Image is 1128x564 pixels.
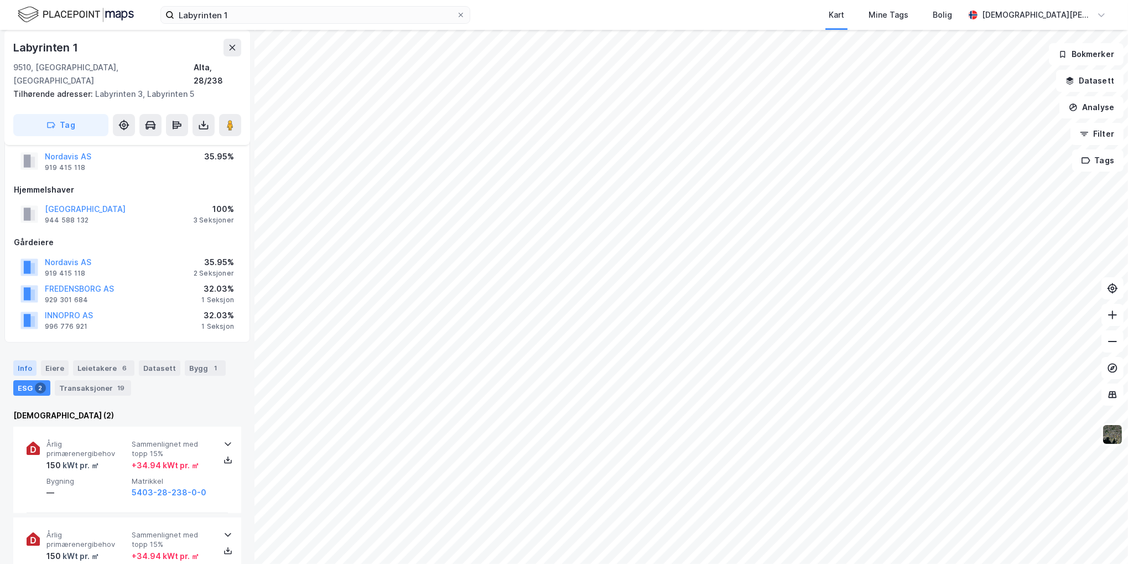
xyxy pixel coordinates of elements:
[210,363,221,374] div: 1
[201,309,234,322] div: 32.03%
[132,439,212,459] span: Sammenlignet med topp 15%
[14,183,241,196] div: Hjemmelshaver
[45,216,89,225] div: 944 588 132
[933,8,952,22] div: Bolig
[46,550,99,563] div: 150
[1056,70,1124,92] button: Datasett
[132,486,206,499] button: 5403-28-238-0-0
[41,360,69,376] div: Eiere
[193,203,234,216] div: 100%
[1049,43,1124,65] button: Bokmerker
[185,360,226,376] div: Bygg
[829,8,844,22] div: Kart
[13,87,232,101] div: Labyrinten 3, Labyrinten 5
[13,114,108,136] button: Tag
[204,150,234,163] div: 35.95%
[13,61,194,87] div: 9510, [GEOGRAPHIC_DATA], [GEOGRAPHIC_DATA]
[55,380,131,396] div: Transaksjoner
[45,269,85,278] div: 919 415 118
[132,530,212,550] span: Sammenlignet med topp 15%
[201,322,234,331] div: 1 Seksjon
[982,8,1093,22] div: [DEMOGRAPHIC_DATA][PERSON_NAME]
[132,477,212,486] span: Matrikkel
[869,8,908,22] div: Mine Tags
[174,7,456,23] input: Søk på adresse, matrikkel, gårdeiere, leietakere eller personer
[46,439,127,459] span: Årlig primærenergibehov
[1073,511,1128,564] iframe: Chat Widget
[13,39,80,56] div: Labyrinten 1
[193,216,234,225] div: 3 Seksjoner
[1102,424,1123,445] img: 9k=
[1072,149,1124,172] button: Tags
[13,380,50,396] div: ESG
[13,360,37,376] div: Info
[46,459,99,472] div: 150
[14,236,241,249] div: Gårdeiere
[46,486,127,499] div: —
[1059,96,1124,118] button: Analyse
[132,550,199,563] div: + 34.94 kWt pr. ㎡
[201,296,234,304] div: 1 Seksjon
[139,360,180,376] div: Datasett
[61,459,99,472] div: kWt pr. ㎡
[61,550,99,563] div: kWt pr. ㎡
[46,477,127,486] span: Bygning
[46,530,127,550] span: Årlig primærenergibehov
[13,409,241,422] div: [DEMOGRAPHIC_DATA] (2)
[45,296,88,304] div: 929 301 684
[194,269,234,278] div: 2 Seksjoner
[194,61,241,87] div: Alta, 28/238
[45,163,85,172] div: 919 415 118
[73,360,134,376] div: Leietakere
[132,459,199,472] div: + 34.94 kWt pr. ㎡
[194,256,234,269] div: 35.95%
[119,363,130,374] div: 6
[201,282,234,296] div: 32.03%
[115,382,127,394] div: 19
[45,322,87,331] div: 996 776 921
[13,89,95,99] span: Tilhørende adresser:
[18,5,134,24] img: logo.f888ab2527a4732fd821a326f86c7f29.svg
[1070,123,1124,145] button: Filter
[35,382,46,394] div: 2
